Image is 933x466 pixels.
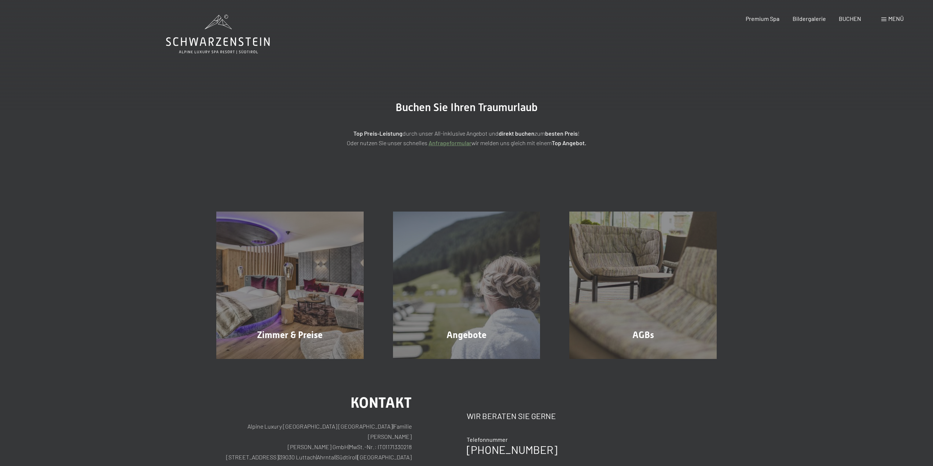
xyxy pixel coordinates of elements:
[793,15,826,22] a: Bildergalerie
[283,129,650,147] p: durch unser All-inklusive Angebot und zum ! Oder nutzen Sie unser schnelles wir melden uns gleich...
[632,330,654,340] span: AGBs
[467,443,557,456] a: [PHONE_NUMBER]
[467,436,508,443] span: Telefonnummer
[348,443,349,450] span: |
[216,421,412,462] p: Alpine Luxury [GEOGRAPHIC_DATA] [GEOGRAPHIC_DATA] Familie [PERSON_NAME] [PERSON_NAME] GmbH MwSt.-...
[555,212,731,359] a: Buchung AGBs
[316,454,317,461] span: |
[353,130,403,137] strong: Top Preis-Leistung
[447,330,486,340] span: Angebote
[888,15,904,22] span: Menü
[499,130,535,137] strong: direkt buchen
[552,139,586,146] strong: Top Angebot.
[202,212,378,359] a: Buchung Zimmer & Preise
[335,454,336,461] span: |
[378,212,555,359] a: Buchung Angebote
[746,15,779,22] a: Premium Spa
[839,15,861,22] a: BUCHEN
[350,394,412,411] span: Kontakt
[257,330,323,340] span: Zimmer & Preise
[396,101,538,114] span: Buchen Sie Ihren Traumurlaub
[429,139,471,146] a: Anfrageformular
[545,130,578,137] strong: besten Preis
[467,411,556,421] span: Wir beraten Sie gerne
